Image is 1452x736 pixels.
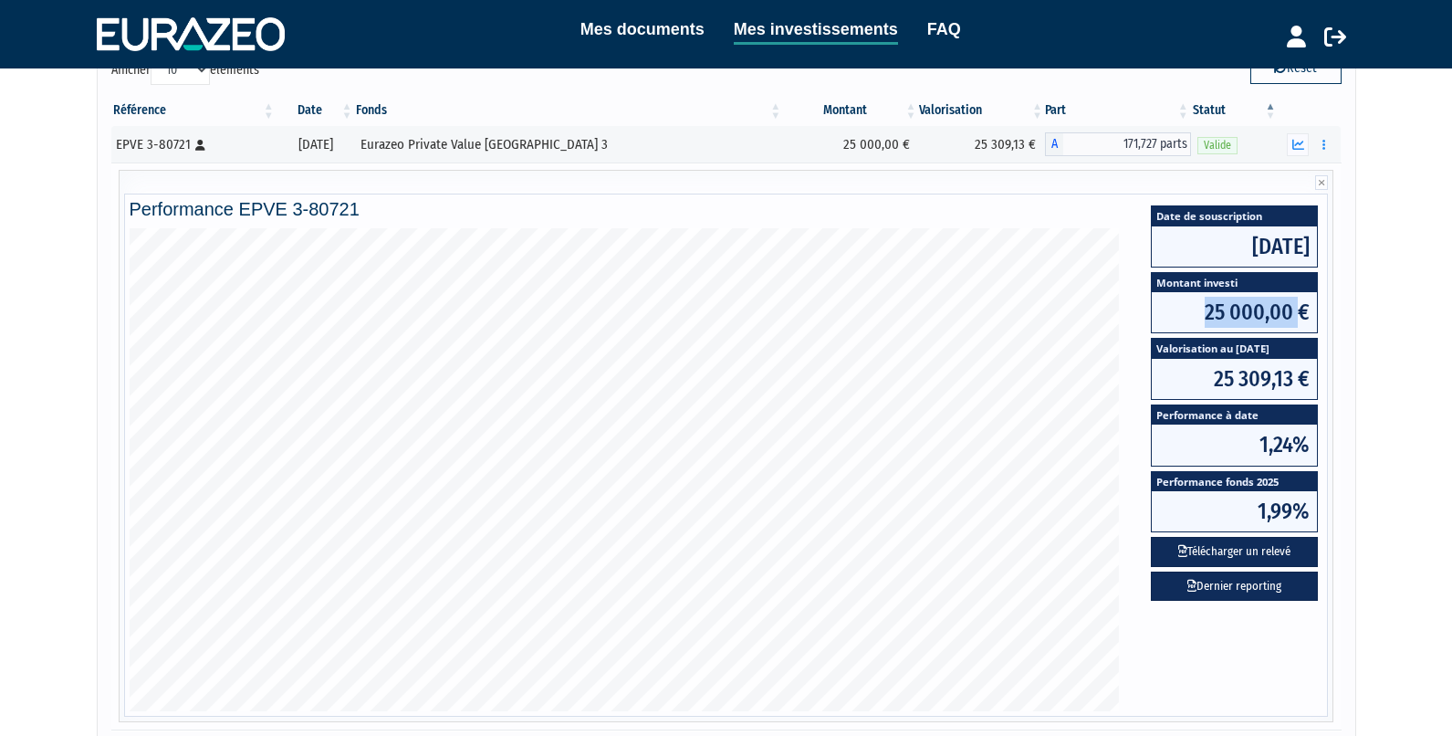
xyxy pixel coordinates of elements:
span: Date de souscription [1152,206,1317,226]
th: Date: activer pour trier la colonne par ordre croissant [277,95,355,126]
a: Dernier reporting [1151,572,1318,602]
span: Performance fonds 2025 [1152,472,1317,491]
a: FAQ [927,16,961,42]
span: 25 000,00 € [1152,292,1317,332]
h4: Performance EPVE 3-80721 [130,199,1323,219]
span: Performance à date [1152,405,1317,425]
i: [Français] Personne physique [195,140,205,151]
div: Eurazeo Private Value [GEOGRAPHIC_DATA] 3 [360,135,777,154]
span: 25 309,13 € [1152,359,1317,399]
span: Valide [1197,137,1238,154]
span: 1,99% [1152,491,1317,531]
span: 171,727 parts [1063,132,1191,156]
span: [DATE] [1152,226,1317,267]
div: EPVE 3-80721 [116,135,270,154]
select: Afficheréléments [151,54,210,85]
td: 25 309,13 € [919,126,1045,163]
label: Afficher éléments [111,54,259,85]
span: A [1045,132,1063,156]
span: 1,24% [1152,425,1317,465]
th: Statut : activer pour trier la colonne par ordre d&eacute;croissant [1191,95,1279,126]
a: Mes investissements [734,16,898,45]
td: 25 000,00 € [783,126,918,163]
img: 1732889491-logotype_eurazeo_blanc_rvb.png [97,17,285,50]
span: Valorisation au [DATE] [1152,339,1317,358]
span: Montant investi [1152,273,1317,292]
div: A - Eurazeo Private Value Europe 3 [1045,132,1191,156]
th: Part: activer pour trier la colonne par ordre croissant [1045,95,1191,126]
th: Fonds: activer pour trier la colonne par ordre croissant [354,95,783,126]
div: [DATE] [283,135,349,154]
th: Valorisation: activer pour trier la colonne par ordre croissant [919,95,1045,126]
button: Télécharger un relevé [1151,537,1318,567]
button: Reset [1250,54,1342,83]
th: Montant: activer pour trier la colonne par ordre croissant [783,95,918,126]
th: Référence : activer pour trier la colonne par ordre croissant [111,95,277,126]
a: Mes documents [580,16,705,42]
